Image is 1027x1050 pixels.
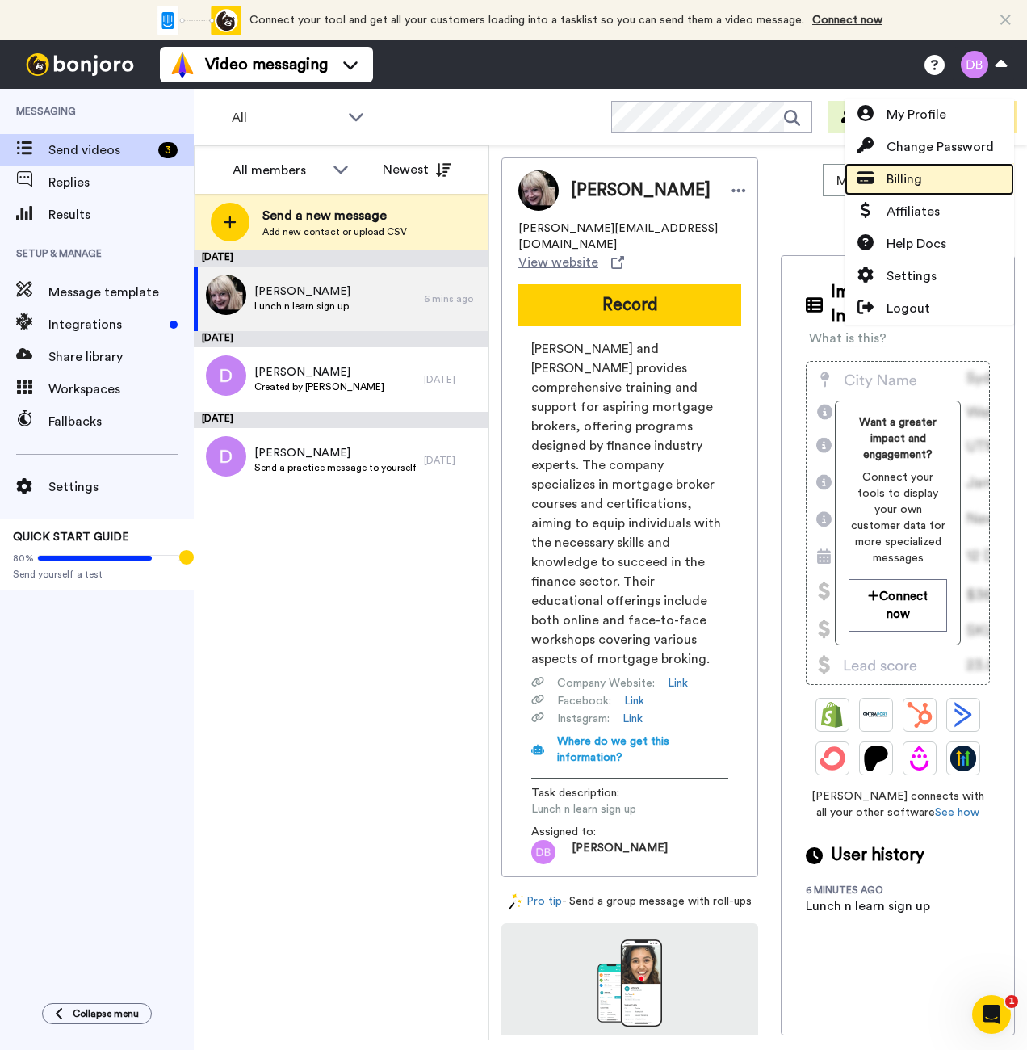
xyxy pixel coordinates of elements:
span: Add new contact or upload CSV [262,225,407,238]
span: Workspaces [48,380,194,399]
span: All [232,108,340,128]
span: Send a new message [262,206,407,225]
img: ActiveCampaign [950,702,976,728]
img: ConvertKit [820,745,845,771]
span: User history [831,843,924,867]
a: View website [518,253,624,272]
span: My Profile [887,105,946,124]
img: Drip [907,745,933,771]
span: Results [48,205,194,225]
div: [DATE] [424,454,480,467]
span: [PERSON_NAME][EMAIL_ADDRESS][DOMAIN_NAME] [518,220,741,253]
span: Lunch n learn sign up [531,801,685,817]
span: Integrations [48,315,163,334]
button: Newest [371,153,463,186]
span: Send yourself a test [13,568,181,581]
div: [DATE] [194,412,488,428]
div: Lunch n learn sign up [806,897,930,916]
button: Connect now [849,579,946,632]
span: Company Website : [557,675,655,691]
span: Send videos [48,141,152,160]
img: Hubspot [907,702,933,728]
a: Settings [845,260,1014,292]
a: Link [622,711,643,727]
span: Share library [48,347,194,367]
span: Affiliates [887,202,940,221]
a: Logout [845,292,1014,325]
span: Assigned to: [531,824,644,840]
img: ba22096a-73bb-4240-bd54-3a88ae8dbef1.jpg [206,275,246,315]
span: Settings [48,477,194,497]
button: Invite [828,101,908,133]
span: Connect your tools to display your own customer data for more specialized messages [849,469,946,566]
div: [DATE] [194,250,488,267]
iframe: Intercom live chat [972,995,1011,1034]
span: Replies [48,173,194,192]
div: animation [153,6,241,35]
img: magic-wand.svg [509,893,523,910]
a: Affiliates [845,195,1014,228]
span: [PERSON_NAME] [254,445,416,461]
button: Collapse menu [42,1003,152,1024]
img: Shopify [820,702,845,728]
button: Record [518,284,741,326]
div: [DATE] [424,373,480,386]
a: Change Password [845,131,1014,163]
span: [PERSON_NAME] [254,364,384,380]
span: Settings [887,267,937,286]
div: 6 mins ago [424,292,480,305]
span: [PERSON_NAME] and [PERSON_NAME] provides comprehensive training and support for aspiring mortgage... [531,339,728,669]
img: bj-logo-header-white.svg [19,53,140,76]
span: Logout [887,299,930,318]
span: Want a greater impact and engagement? [849,414,946,463]
span: Message template [48,283,194,302]
a: Pro tip [509,893,562,910]
a: Connect now [812,15,882,26]
img: Patreon [863,745,889,771]
span: Help Docs [887,234,946,254]
span: Imported Customer Info [831,280,990,329]
span: Facebook : [557,693,611,709]
span: 1 [1005,995,1018,1008]
div: [DATE] [194,331,488,347]
span: View website [518,253,598,272]
span: Lunch n learn sign up [254,300,350,313]
a: Link [668,675,688,691]
img: Ontraport [863,702,889,728]
img: d.png [206,436,246,477]
img: GoHighLevel [950,745,976,771]
span: Connect your tool and get all your customers loading into a tasklist so you can send them a video... [249,15,804,26]
span: 80% [13,552,34,565]
div: Tooltip anchor [179,550,194,565]
span: [PERSON_NAME] [572,840,668,864]
div: 3 [158,142,178,158]
span: Instagram : [557,711,610,727]
span: Task description : [531,785,644,801]
img: d.png [206,355,246,396]
span: Video messaging [205,53,328,76]
span: QUICK START GUIDE [13,531,129,543]
span: Collapse menu [73,1007,139,1020]
div: - Send a group message with roll-ups [501,893,758,910]
img: vm-color.svg [170,52,195,78]
span: Billing [887,170,922,189]
span: [PERSON_NAME] [254,283,350,300]
div: All members [233,161,325,180]
span: [PERSON_NAME] connects with all your other software [806,788,990,821]
span: Send a practice message to yourself [254,461,416,474]
span: Where do we get this information? [557,736,669,763]
img: Image of Jennifer Vinton [518,170,559,211]
div: 6 minutes ago [806,884,911,897]
a: See how [935,807,979,818]
img: download [597,939,662,1027]
img: db.png [531,840,555,864]
span: Move [836,171,880,191]
span: Fallbacks [48,412,194,431]
span: Change Password [887,137,994,157]
a: My Profile [845,99,1014,131]
a: Help Docs [845,228,1014,260]
a: Billing [845,163,1014,195]
span: [PERSON_NAME] [571,178,711,203]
